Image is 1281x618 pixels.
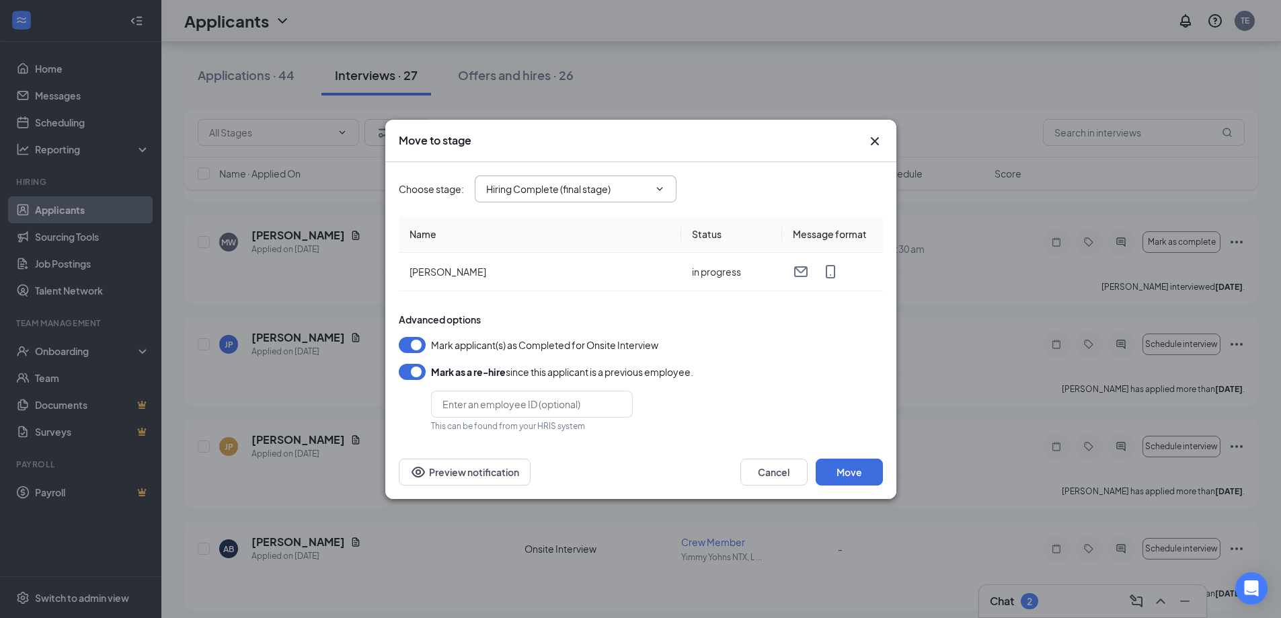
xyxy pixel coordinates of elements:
svg: Eye [410,464,426,480]
div: This can be found from your HRIS system [431,420,633,432]
input: Enter an employee ID (optional) [431,391,633,418]
td: in progress [681,253,782,291]
b: Mark as a re-hire [431,366,506,378]
span: [PERSON_NAME] [410,266,486,278]
th: Status [681,216,782,253]
div: Advanced options [399,313,883,326]
svg: Cross [867,133,883,149]
div: Open Intercom Messenger [1235,572,1268,605]
span: Mark applicant(s) as Completed for Onsite Interview [431,337,658,353]
th: Name [399,216,681,253]
button: Close [867,133,883,149]
span: Choose stage : [399,182,464,196]
svg: ChevronDown [654,184,665,194]
button: Preview notificationEye [399,459,531,486]
svg: MobileSms [822,264,839,280]
svg: Email [793,264,809,280]
button: Move [816,459,883,486]
h3: Move to stage [399,133,471,148]
button: Cancel [740,459,808,486]
th: Message format [782,216,883,253]
div: since this applicant is a previous employee. [431,364,693,380]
